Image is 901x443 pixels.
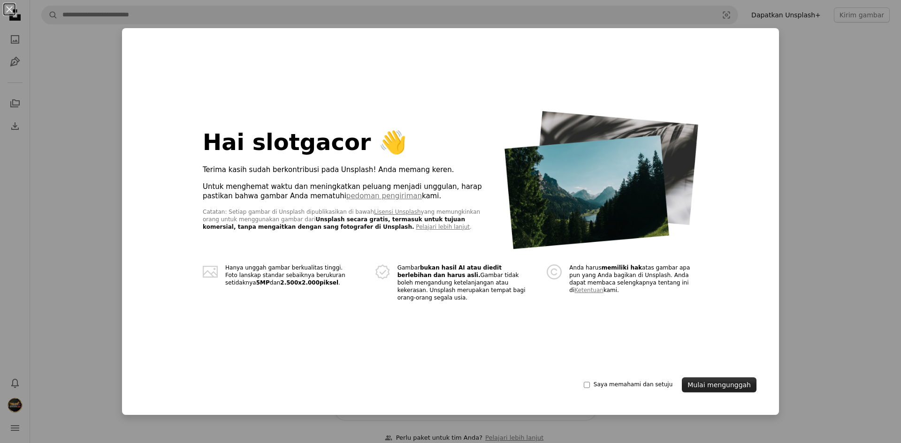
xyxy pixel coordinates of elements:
strong: memiliki hak [602,264,642,271]
span: Foto lanskap standar sebaiknya berukuran setidaknya dan . [225,272,354,287]
strong: Unsplash secara gratis, termasuk untuk tujuan komersial, tanpa mengaitkan dengan sang fotografer ... [203,216,465,230]
a: pedoman pengiriman [346,192,422,200]
dd: Gambar Gambar tidak boleh mengandung ketelanjangan atau kekerasan. Unsplash merupakan tempat bagi... [397,264,527,302]
a: Pelajari lebih lanjut [416,224,470,230]
strong: bukan hasil AI atau diedit berlebihan dan harus asli. [397,264,502,278]
strong: 2.500 x 2.000 piksel [280,279,338,286]
h1: Hai slotgacor 👋 [203,130,493,154]
strong: 5 MP [256,279,270,286]
span: Hanya unggah gambar berkualitas tinggi. [225,264,354,272]
p: Untuk menghemat waktu dan meningkatkan peluang menjadi unggulan, harap pastikan bahwa gambar Anda... [203,182,493,201]
dd: Anda harus atas gambar apa pun yang Anda bagikan di Unsplash. Anda dapat membaca selengkapnya ten... [569,264,698,302]
input: Saya memahami dan setuju [584,381,590,389]
span: Saya memahami dan setuju [594,381,672,389]
p: Catatan: Setiap gambar di Unsplash dipublikasikan di bawah yang memungkinkan orang untuk mengguna... [203,209,493,231]
a: Ketentuan [574,287,603,293]
p: Terima kasih sudah berkontribusi pada Unsplash! Anda memang keren. [203,165,493,175]
a: Lisensi Unsplash [374,209,420,215]
button: Mulai mengunggah [682,377,756,392]
img: photo-stack@2x.png [504,111,698,249]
